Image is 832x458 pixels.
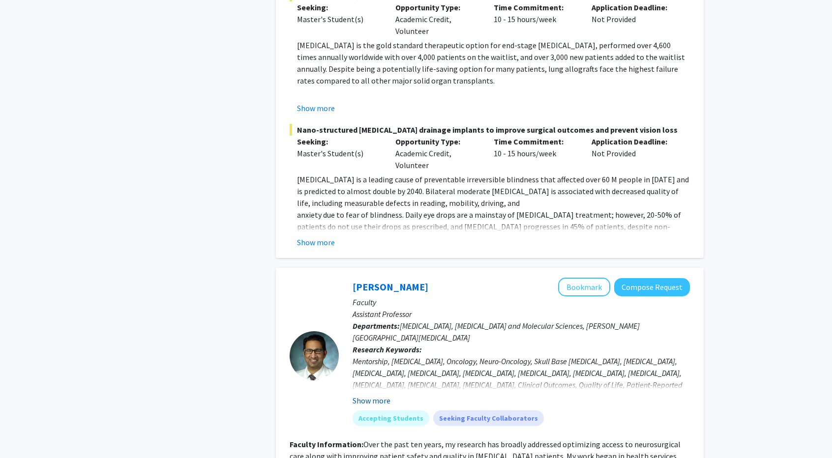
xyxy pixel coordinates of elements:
[494,1,577,13] p: Time Commitment:
[584,136,683,171] div: Not Provided
[388,1,486,37] div: Academic Credit, Volunteer
[297,136,381,147] p: Seeking:
[353,321,400,331] b: Departments:
[353,321,640,343] span: [MEDICAL_DATA], [MEDICAL_DATA] and Molecular Sciences, [PERSON_NAME][GEOGRAPHIC_DATA][MEDICAL_DATA]
[297,39,690,86] p: [MEDICAL_DATA] is the gold standard therapeutic option for end-stage [MEDICAL_DATA], performed ov...
[353,344,422,354] b: Research Keywords:
[353,296,690,308] p: Faculty
[558,278,610,296] button: Add Raj Mukherjee to Bookmarks
[592,1,675,13] p: Application Deadline:
[592,136,675,147] p: Application Deadline:
[494,136,577,147] p: Time Commitment:
[353,410,429,426] mat-chip: Accepting Students
[297,209,690,280] p: anxiety due to fear of blindness. Daily eye drops are a mainstay of [MEDICAL_DATA] treatment; how...
[353,308,690,320] p: Assistant Professor
[395,136,479,147] p: Opportunity Type:
[297,1,381,13] p: Seeking:
[614,278,690,296] button: Compose Request to Raj Mukherjee
[297,13,381,25] div: Master's Student(s)
[290,124,690,136] span: Nano-structured [MEDICAL_DATA] drainage implants to improve surgical outcomes and prevent vision ...
[353,395,390,406] button: Show more
[486,136,585,171] div: 10 - 15 hours/week
[297,102,335,114] button: Show more
[297,147,381,159] div: Master's Student(s)
[297,236,335,248] button: Show more
[290,439,363,449] b: Faculty Information:
[7,414,42,451] iframe: Chat
[353,281,428,293] a: [PERSON_NAME]
[486,1,585,37] div: 10 - 15 hours/week
[584,1,683,37] div: Not Provided
[395,1,479,13] p: Opportunity Type:
[297,173,690,209] p: [MEDICAL_DATA] is a leading cause of preventable irreversible blindness that affected over 60 M p...
[433,410,544,426] mat-chip: Seeking Faculty Collaborators
[388,136,486,171] div: Academic Credit, Volunteer
[353,355,690,426] div: Mentorship, [MEDICAL_DATA], Oncology, Neuro-Oncology, Skull Base [MEDICAL_DATA], [MEDICAL_DATA], ...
